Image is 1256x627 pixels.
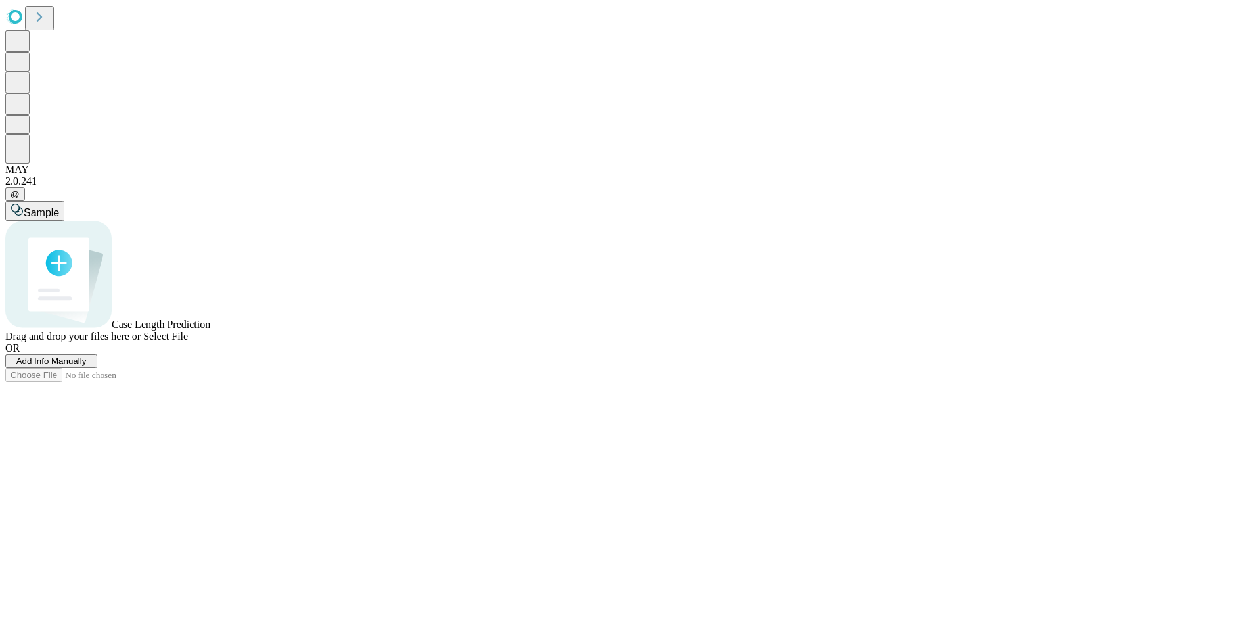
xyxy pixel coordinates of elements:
div: 2.0.241 [5,175,1251,187]
div: MAY [5,164,1251,175]
span: Sample [24,207,59,218]
button: Add Info Manually [5,354,97,368]
span: Select File [143,331,188,342]
span: Drag and drop your files here or [5,331,141,342]
span: Case Length Prediction [112,319,210,330]
button: Sample [5,201,64,221]
span: Add Info Manually [16,356,87,366]
span: OR [5,342,20,354]
span: @ [11,189,20,199]
button: @ [5,187,25,201]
